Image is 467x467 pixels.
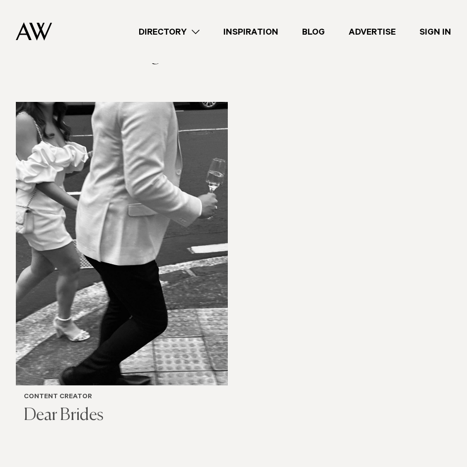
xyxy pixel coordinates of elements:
a: Sign In [408,25,463,39]
img: Auckland Weddings Logo [16,22,52,41]
a: Advertise [337,25,408,39]
img: Auckland Weddings Content Creator | Dear Brides [16,102,228,386]
a: Directory [127,25,211,39]
h3: Dear Brides [24,406,220,426]
a: Auckland Weddings Content Creator | Dear Brides Content Creator Dear Brides [16,102,228,434]
a: Inspiration [211,25,290,39]
h6: Content Creator [24,393,220,402]
a: Blog [290,25,337,39]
